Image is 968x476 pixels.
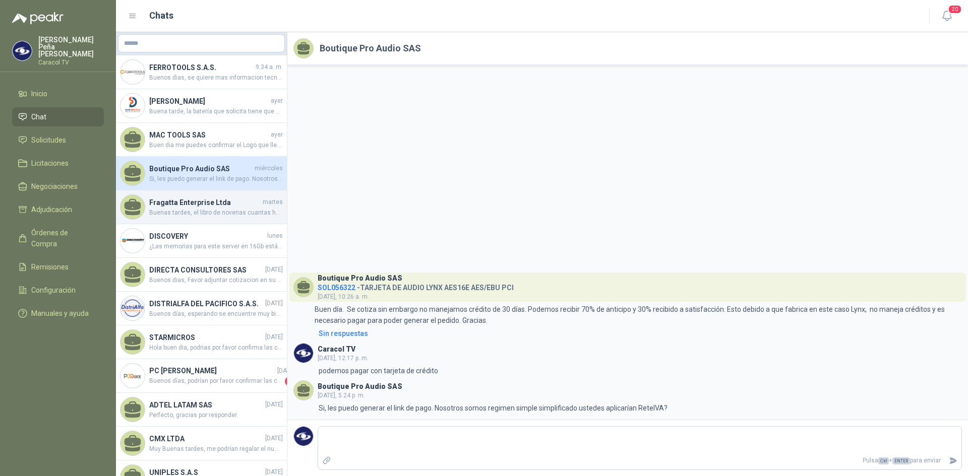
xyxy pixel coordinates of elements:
span: Negociaciones [31,181,78,192]
a: Negociaciones [12,177,104,196]
a: Manuales y ayuda [12,304,104,323]
img: Logo peakr [12,12,64,24]
img: Company Logo [120,364,145,388]
span: Buenos dias, se quiere mas informacion tecnica (capacidad, caudal, temperaturas, etc) para enviar... [149,73,283,83]
a: Chat [12,107,104,126]
span: Solicitudes [31,134,66,146]
img: Company Logo [13,41,32,60]
a: Licitaciones [12,154,104,173]
img: Company Logo [120,229,145,253]
span: miércoles [255,164,283,173]
span: Buenos dias, Favor adjuntar cotizacion en su formato [149,276,283,285]
a: Company LogoFERROTOOLS S.A.S.9:34 a. m.Buenos dias, se quiere mas informacion tecnica (capacidad,... [116,55,287,89]
span: martes [263,197,283,207]
span: [DATE], 5:24 p. m. [318,392,365,399]
h4: MAC TOOLS SAS [149,129,269,141]
span: Buen dia me puedes confirmar el Logo que lleva impreso por favor [149,141,283,150]
a: Company LogoDISTRIALFA DEL PACIFICO S.A.S.[DATE]Buenos días, esperando se encuentre muy bien. Ama... [116,292,287,325]
a: ADTEL LATAM SAS[DATE]Perfecto, gracias por responder. [116,393,287,427]
span: Licitaciones [31,158,69,169]
p: Caracol TV [38,59,104,65]
span: 9:34 a. m. [256,62,283,72]
a: Company LogoDISCOVERYlunes¿Las memorias para este server en 16Gb están descontinuadas podemos ofr... [116,224,287,258]
a: Fragatta Enterprise LtdamartesBuenas tardes, el libro de novenas cuantas hojas tiene?, material y... [116,190,287,224]
span: Perfecto, gracias por responder. [149,411,283,420]
h4: FERROTOOLS S.A.S. [149,62,254,73]
label: Adjuntar archivos [318,452,335,469]
span: [DATE] [265,299,283,308]
h4: DISTRIALFA DEL PACIFICO S.A.S. [149,298,263,309]
a: Boutique Pro Audio SASmiércolesSi, les puedo generar el link de pago. Nosotros somos regimen simp... [116,157,287,190]
span: [DATE] [265,332,283,342]
h4: PC [PERSON_NAME] [149,365,275,376]
h4: ADTEL LATAM SAS [149,399,263,411]
span: [DATE], 12:17 p. m. [318,355,369,362]
button: 20 [938,7,956,25]
p: Buen día. Se cotiza sin embargo no manejamos crédito de 30 días. Podemos recibir 70% de anticipo ... [315,304,962,326]
img: Company Logo [120,296,145,320]
a: Sin respuestas [317,328,962,339]
h3: Boutique Pro Audio SAS [318,384,402,389]
span: [DATE] [265,400,283,410]
span: Ctrl [878,457,889,464]
span: ENTER [892,457,910,464]
div: Sin respuestas [319,328,368,339]
span: [DATE], 10:26 a. m. [318,293,369,300]
p: podemos pagar con tarjeta de crédito [319,365,438,376]
span: Buenos días, esperando se encuentre muy bien. Amablemente solicitamos de su colaboracion con imag... [149,309,283,319]
h4: DIRECTA CONSULTORES SAS [149,264,263,276]
span: Remisiones [31,261,69,273]
a: Remisiones [12,257,104,277]
span: ayer [271,96,283,106]
button: Enviar [945,452,961,469]
span: Chat [31,111,46,122]
a: Órdenes de Compra [12,223,104,253]
h4: CMX LTDA [149,433,263,444]
h3: Caracol TV [318,347,355,352]
p: [PERSON_NAME] Peña [PERSON_NAME] [38,36,104,57]
span: Manuales y ayuda [31,308,89,319]
img: Company Logo [120,94,145,118]
span: lunes [267,231,283,241]
h4: STARMICROS [149,332,263,343]
span: Hola buen dia, podrias por favor confirma las cantidades, quedo atenta [149,343,283,353]
a: Company Logo[PERSON_NAME]ayerBuena tarde, la batería que solicita tiene que marca sacred sun? o p... [116,89,287,123]
img: Company Logo [294,344,313,363]
a: STARMICROS[DATE]Hola buen dia, podrias por favor confirma las cantidades, quedo atenta [116,325,287,359]
span: Inicio [31,88,47,99]
span: [DATE] [277,366,295,376]
h4: Fragatta Enterprise Ltda [149,197,261,208]
a: DIRECTA CONSULTORES SAS[DATE]Buenos dias, Favor adjuntar cotizacion en su formato [116,258,287,292]
h2: Boutique Pro Audio SAS [320,41,421,55]
h4: - TARJETA DE AUDIO LYNX AES16E AES/EBU PCI [318,281,514,291]
span: Buenas tardes, el libro de novenas cuantas hojas tiene?, material y a cuantas tintas la impresión... [149,208,283,218]
h1: Chats [149,9,173,23]
span: Buenos días, podrían por favor confirmar las cantidades solicitadas? [149,376,283,386]
span: Muy Buenas tardes, me podrían regalar el numero de referencia, para cotizar la correcta, muchas g... [149,444,283,454]
a: Configuración [12,281,104,300]
a: Adjudicación [12,200,104,219]
p: Si, les puedo generar el link de pago. Nosotros somos regimen simple simplificado ustedes aplicar... [319,402,668,414]
span: [DATE] [265,265,283,275]
span: Configuración [31,285,76,296]
a: Company LogoPC [PERSON_NAME][DATE]Buenos días, podrían por favor confirmar las cantidades solicit... [116,359,287,393]
img: Company Logo [294,427,313,446]
h3: Boutique Pro Audio SAS [318,276,402,281]
span: ¿Las memorias para este server en 16Gb están descontinuadas podemos ofrecer de 32GB, es posible? [149,242,283,251]
a: Solicitudes [12,130,104,150]
h4: [PERSON_NAME] [149,96,269,107]
h4: Boutique Pro Audio SAS [149,163,253,174]
span: Buena tarde, la batería que solicita tiene que marca sacred sun? o puede ser otra marca ? [149,107,283,116]
a: Inicio [12,84,104,103]
span: Si, les puedo generar el link de pago. Nosotros somos regimen simple simplificado ustedes aplicar... [149,174,283,184]
h4: DISCOVERY [149,231,265,242]
span: SOL056322 [318,284,355,292]
span: Adjudicación [31,204,72,215]
span: [DATE] [265,434,283,443]
a: CMX LTDA[DATE]Muy Buenas tardes, me podrían regalar el numero de referencia, para cotizar la corr... [116,427,287,460]
span: 20 [948,5,962,14]
img: Company Logo [120,60,145,84]
a: MAC TOOLS SASayerBuen dia me puedes confirmar el Logo que lleva impreso por favor [116,123,287,157]
span: 1 [285,376,295,386]
span: Órdenes de Compra [31,227,94,249]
